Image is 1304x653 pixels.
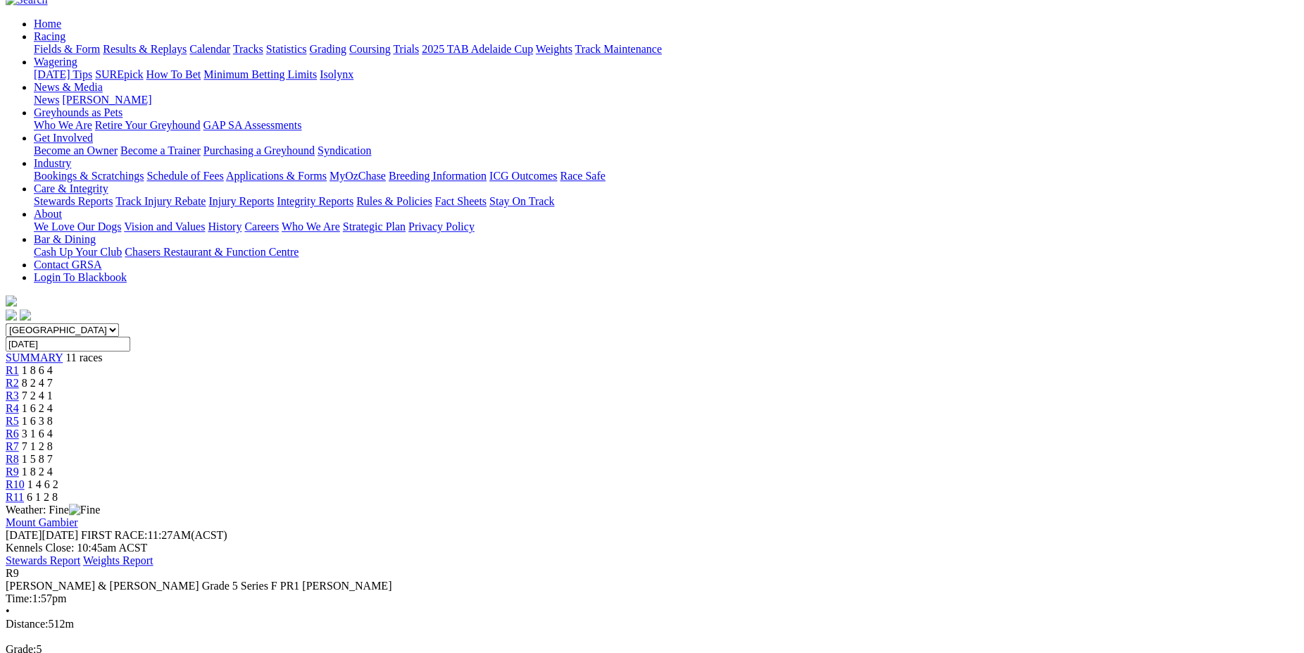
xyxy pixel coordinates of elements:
div: Greyhounds as Pets [34,119,1298,132]
a: R3 [6,390,19,402]
a: Vision and Values [124,220,205,232]
a: Careers [244,220,279,232]
a: Weights Report [83,554,153,566]
span: R9 [6,567,19,579]
a: R6 [6,428,19,440]
a: Who We Are [34,119,92,131]
a: R9 [6,466,19,478]
a: Become an Owner [34,144,118,156]
a: Injury Reports [208,195,274,207]
a: Integrity Reports [277,195,353,207]
a: Minimum Betting Limits [203,68,317,80]
div: [PERSON_NAME] & [PERSON_NAME] Grade 5 Series F PR1 [PERSON_NAME] [6,580,1298,592]
span: Time: [6,592,32,604]
span: 1 8 2 4 [22,466,53,478]
img: twitter.svg [20,309,31,321]
a: MyOzChase [330,170,386,182]
a: Results & Replays [103,43,187,55]
a: Race Safe [560,170,605,182]
img: logo-grsa-white.png [6,295,17,306]
a: R7 [6,440,19,452]
span: FIRST RACE: [81,529,147,541]
span: 11:27AM(ACST) [81,529,227,541]
a: Grading [310,43,346,55]
a: Calendar [189,43,230,55]
span: 11 races [65,352,102,363]
div: Care & Integrity [34,195,1298,208]
a: Breeding Information [389,170,487,182]
span: R11 [6,491,24,503]
span: R5 [6,415,19,427]
div: About [34,220,1298,233]
a: R4 [6,402,19,414]
span: R2 [6,377,19,389]
a: Racing [34,30,65,42]
a: Home [34,18,61,30]
a: [PERSON_NAME] [62,94,151,106]
a: Who We Are [282,220,340,232]
a: Get Involved [34,132,93,144]
img: facebook.svg [6,309,17,321]
a: Statistics [266,43,307,55]
a: Bookings & Scratchings [34,170,144,182]
a: History [208,220,242,232]
a: [DATE] Tips [34,68,92,80]
a: Retire Your Greyhound [95,119,201,131]
div: Racing [34,43,1298,56]
span: Distance: [6,618,48,630]
a: How To Bet [146,68,201,80]
a: ICG Outcomes [489,170,557,182]
span: R8 [6,453,19,465]
a: Bar & Dining [34,233,96,245]
a: News [34,94,59,106]
a: Rules & Policies [356,195,432,207]
span: Weather: Fine [6,504,100,516]
div: Get Involved [34,144,1298,157]
a: Contact GRSA [34,259,101,270]
span: 1 6 3 8 [22,415,53,427]
span: [DATE] [6,529,42,541]
a: Schedule of Fees [146,170,223,182]
span: 1 5 8 7 [22,453,53,465]
div: Kennels Close: 10:45am ACST [6,542,1298,554]
span: • [6,605,10,617]
a: Login To Blackbook [34,271,127,283]
div: 1:57pm [6,592,1298,605]
a: Stay On Track [489,195,554,207]
a: Cash Up Your Club [34,246,122,258]
a: News & Media [34,81,103,93]
a: Isolynx [320,68,353,80]
input: Select date [6,337,130,352]
a: We Love Our Dogs [34,220,121,232]
a: Purchasing a Greyhound [203,144,315,156]
a: SUREpick [95,68,143,80]
span: [DATE] [6,529,78,541]
div: 512m [6,618,1298,630]
a: Strategic Plan [343,220,406,232]
a: Applications & Forms [226,170,327,182]
a: 2025 TAB Adelaide Cup [422,43,533,55]
a: Mount Gambier [6,516,78,528]
a: Privacy Policy [408,220,475,232]
a: Stewards Reports [34,195,113,207]
a: Coursing [349,43,391,55]
a: About [34,208,62,220]
span: 8 2 4 7 [22,377,53,389]
div: Industry [34,170,1298,182]
span: 1 8 6 4 [22,364,53,376]
span: 3 1 6 4 [22,428,53,440]
span: 7 1 2 8 [22,440,53,452]
a: Track Injury Rebate [115,195,206,207]
a: R1 [6,364,19,376]
a: GAP SA Assessments [203,119,302,131]
a: R10 [6,478,25,490]
a: Chasers Restaurant & Function Centre [125,246,299,258]
span: SUMMARY [6,352,63,363]
div: News & Media [34,94,1298,106]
